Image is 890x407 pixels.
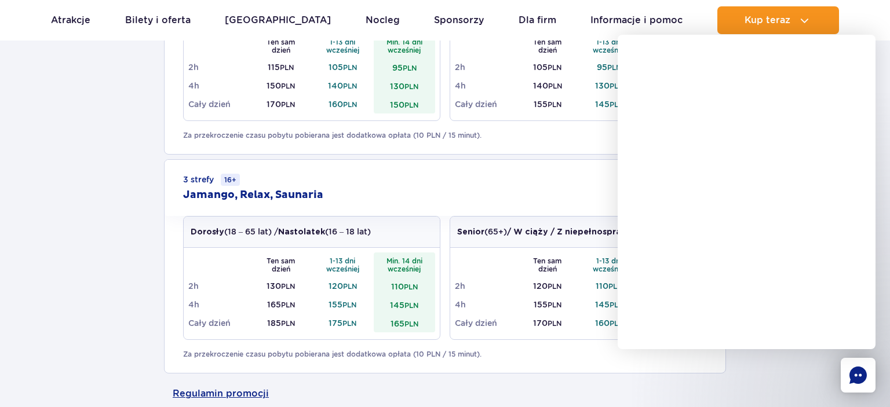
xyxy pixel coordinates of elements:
a: Atrakcje [51,6,90,34]
small: PLN [281,319,295,328]
th: Ten sam dzień [517,34,579,58]
td: 120 [312,277,374,295]
td: 165 [250,295,312,314]
strong: Senior [457,228,484,236]
a: Bilety i oferta [125,6,191,34]
small: PLN [404,301,418,310]
td: 105 [312,58,374,76]
td: 2h [455,58,517,76]
td: 115 [250,58,312,76]
td: 140 [312,76,374,95]
span: Kup teraz [745,15,790,25]
td: 165 [374,314,436,332]
a: Nocleg [366,6,400,34]
small: PLN [548,63,561,72]
strong: Dorosły [191,228,224,236]
small: PLN [343,82,357,90]
td: 170 [517,314,579,332]
small: PLN [548,100,561,109]
small: PLN [548,282,561,291]
td: Cały dzień [455,314,517,332]
td: 145 [578,295,640,314]
td: 150 [374,95,436,113]
small: PLN [610,82,623,90]
td: 120 [517,277,579,295]
th: 1-13 dni wcześniej [578,34,640,58]
h2: Jamango, Relax, Saunaria [183,188,323,202]
td: 110 [374,277,436,295]
p: Za przekroczenie czasu pobytu pobierana jest dodatkowa opłata (10 PLN / 15 minut). [183,130,707,141]
p: (65+) [457,226,656,238]
td: 2h [188,58,250,76]
small: PLN [404,82,418,91]
small: 16+ [221,174,240,186]
small: PLN [343,100,357,109]
td: 160 [312,95,374,113]
td: 155 [517,295,579,314]
th: Min. 14 dni wcześniej [374,252,436,277]
iframe: chatbot [618,35,876,349]
td: Cały dzień [188,95,250,113]
a: Informacje i pomoc [590,6,683,34]
th: Min. 14 dni wcześniej [374,34,436,58]
td: Cały dzień [455,95,517,113]
small: PLN [610,300,623,309]
td: 155 [517,95,579,113]
small: PLN [281,82,295,90]
td: 140 [517,76,579,95]
td: 185 [250,314,312,332]
small: PLN [403,64,417,72]
td: Cały dzień [188,314,250,332]
td: 170 [250,95,312,113]
a: Sponsorzy [434,6,484,34]
td: 155 [312,295,374,314]
small: PLN [281,100,295,109]
small: PLN [281,300,295,309]
small: PLN [280,63,294,72]
th: Ten sam dzień [250,34,312,58]
th: 1-13 dni wcześniej [312,34,374,58]
small: 3 strefy [183,174,240,186]
td: 4h [455,76,517,95]
td: 175 [312,314,374,332]
div: Chat [841,358,876,393]
strong: Nastolatek [278,228,325,236]
td: 4h [188,295,250,314]
td: 130 [578,76,640,95]
a: [GEOGRAPHIC_DATA] [225,6,331,34]
small: PLN [548,319,561,328]
small: PLN [342,300,356,309]
td: 130 [374,76,436,95]
td: 2h [188,277,250,295]
th: Ten sam dzień [517,252,579,277]
small: PLN [548,82,562,90]
p: Za przekroczenie czasu pobytu pobierana jest dodatkowa opłata (10 PLN / 15 minut). [183,349,707,360]
td: 4h [188,76,250,95]
td: 130 [250,277,312,295]
strong: / W ciąży / Z niepełnosprawnością [507,228,656,236]
small: PLN [610,100,623,109]
td: 105 [517,58,579,76]
a: Dla firm [519,6,556,34]
td: 4h [455,295,517,314]
th: Ten sam dzień [250,252,312,277]
small: PLN [343,282,357,291]
td: 145 [578,95,640,113]
small: PLN [342,319,356,328]
button: Kup teraz [717,6,839,34]
small: PLN [610,319,623,328]
th: 1-13 dni wcześniej [578,252,640,277]
small: PLN [343,63,357,72]
th: 1-13 dni wcześniej [312,252,374,277]
small: PLN [404,101,418,109]
p: (18 – 65 lat) / (16 – 18 lat) [191,226,371,238]
small: PLN [548,300,561,309]
td: 95 [374,58,436,76]
td: 160 [578,314,640,332]
small: PLN [607,63,621,72]
td: 150 [250,76,312,95]
td: 145 [374,295,436,314]
small: PLN [608,282,622,291]
small: PLN [281,282,295,291]
td: 2h [455,277,517,295]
